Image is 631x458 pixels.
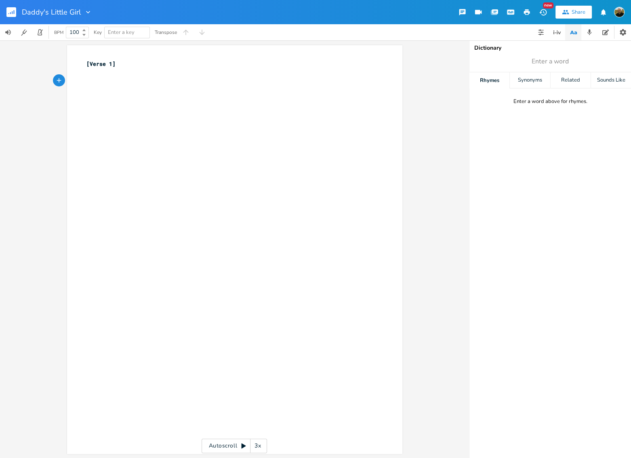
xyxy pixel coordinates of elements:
div: Transpose [155,30,177,35]
div: Enter a word above for rhymes. [513,98,587,105]
div: Key [94,30,102,35]
div: Related [551,72,591,88]
div: Autoscroll [202,439,267,453]
div: Dictionary [474,45,626,51]
div: 3x [250,439,265,453]
div: BPM [54,30,63,35]
div: Rhymes [469,72,509,88]
div: Share [572,8,585,16]
span: Enter a key [108,29,135,36]
span: Daddy's Little Girl [22,8,81,16]
button: Share [555,6,592,19]
span: Enter a word [532,57,569,66]
div: New [543,2,553,8]
img: Jordan Jankoviak [614,7,625,17]
button: New [535,5,551,19]
span: [Verse 1] [86,60,116,67]
div: Sounds Like [591,72,631,88]
div: Synonyms [510,72,550,88]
